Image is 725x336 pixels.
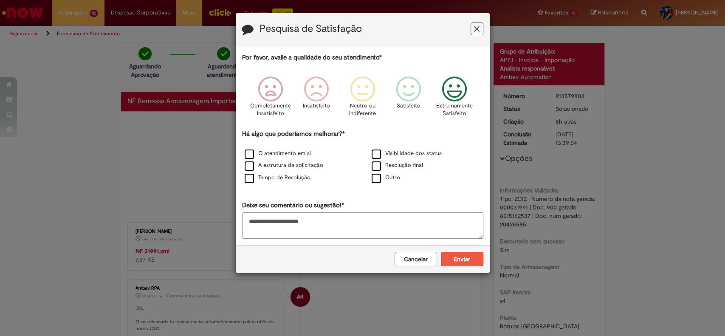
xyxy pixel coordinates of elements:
label: Tempo de Resolução [245,174,310,182]
label: Por favor, avalie a qualidade do seu atendimento* [242,53,382,62]
p: Extremamente Satisfeito [436,102,473,118]
div: Completamente Insatisfeito [249,70,292,128]
div: Neutro ou indiferente [341,70,384,128]
button: Cancelar [395,252,437,266]
label: Deixe seu comentário ou sugestão!* [242,201,344,210]
label: Outro [372,174,400,182]
label: Pesquisa de Satisfação [260,23,362,34]
p: Neutro ou indiferente [347,102,378,118]
p: Satisfeito [397,102,420,110]
p: Insatisfeito [303,102,330,110]
div: Extremamente Satisfeito [433,70,476,128]
button: Enviar [441,252,483,266]
p: Completamente Insatisfeito [250,102,291,118]
label: A estrutura da solicitação [245,161,323,169]
label: Resolução final [372,161,423,169]
div: Satisfeito [387,70,430,128]
label: Visibilidade dos status [372,150,442,158]
div: Há algo que poderíamos melhorar?* [242,130,483,184]
div: Insatisfeito [295,70,338,128]
label: O atendimento em si [245,150,311,158]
